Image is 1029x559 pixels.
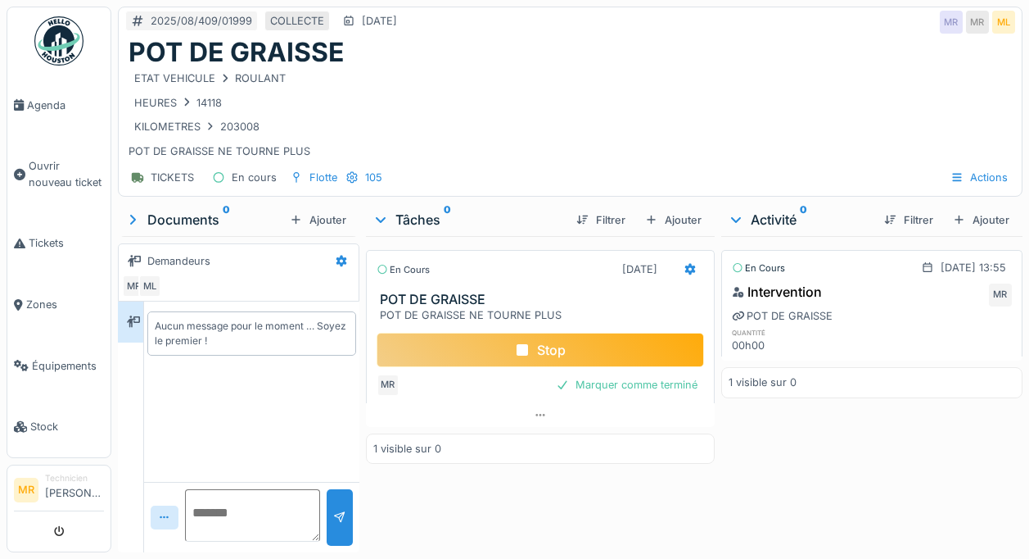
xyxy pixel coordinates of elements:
[941,260,1006,275] div: [DATE] 13:55
[134,119,260,134] div: KILOMETRES 203008
[147,253,210,269] div: Demandeurs
[7,213,111,275] a: Tickets
[151,170,194,185] div: TICKETS
[7,75,111,136] a: Agenda
[134,70,286,86] div: ETAT VEHICULE ROULANT
[732,261,785,275] div: En cours
[377,333,704,367] div: Stop
[570,209,632,231] div: Filtrer
[380,307,707,323] div: POT DE GRAISSE NE TOURNE PLUS
[622,261,657,277] div: [DATE]
[377,263,430,277] div: En cours
[14,472,104,511] a: MR Technicien[PERSON_NAME]
[122,275,145,298] div: MR
[45,472,104,507] li: [PERSON_NAME]
[151,13,252,29] div: 2025/08/409/01999
[270,13,324,29] div: COLLECTE
[728,210,871,230] div: Activité
[30,419,104,434] span: Stock
[732,308,833,324] div: POT DE GRAISSE
[27,98,104,113] span: Agenda
[380,292,707,307] h3: POT DE GRAISSE
[309,170,337,185] div: Flotte
[800,210,807,230] sup: 0
[732,282,822,302] div: Intervention
[946,209,1016,231] div: Ajouter
[232,170,277,185] div: En cours
[14,478,38,502] li: MR
[45,472,104,484] div: Technicien
[943,166,1015,189] div: Actions
[134,95,222,111] div: HEURES 14118
[966,11,989,34] div: MR
[129,37,344,68] h1: POT DE GRAISSE
[639,209,708,231] div: Ajouter
[29,158,104,189] span: Ouvrir nouveau ticket
[7,274,111,335] a: Zones
[7,136,111,213] a: Ouvrir nouveau ticket
[26,297,104,312] span: Zones
[732,338,822,353] div: 00h00
[549,374,704,396] div: Marquer comme terminé
[155,319,349,348] div: Aucun message pour le moment … Soyez le premier !
[732,327,822,338] h6: quantité
[7,397,111,458] a: Stock
[223,210,230,230] sup: 0
[377,374,399,397] div: MR
[32,358,104,374] span: Équipements
[34,16,83,66] img: Badge_color-CXgf-gQk.svg
[878,209,940,231] div: Filtrer
[129,68,1012,159] div: POT DE GRAISSE NE TOURNE PLUS
[365,170,382,185] div: 105
[729,375,797,390] div: 1 visible sur 0
[362,13,397,29] div: [DATE]
[444,210,451,230] sup: 0
[372,210,563,230] div: Tâches
[989,284,1012,307] div: MR
[29,235,104,251] span: Tickets
[373,441,441,457] div: 1 visible sur 0
[992,11,1015,34] div: ML
[283,209,353,231] div: Ajouter
[138,275,161,298] div: ML
[7,335,111,397] a: Équipements
[940,11,963,34] div: MR
[124,210,283,230] div: Documents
